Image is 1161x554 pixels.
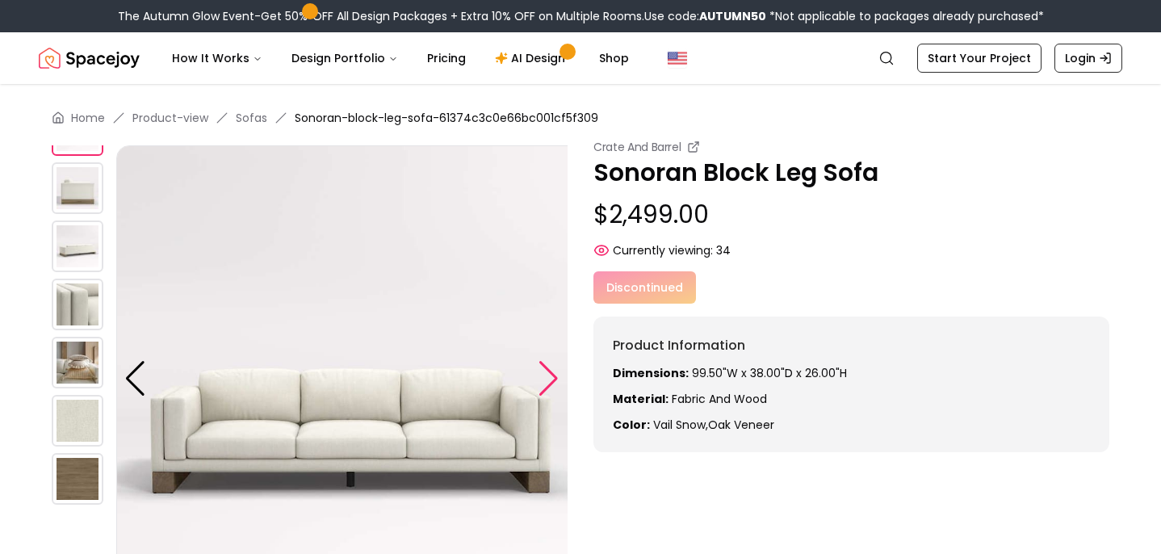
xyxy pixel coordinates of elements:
[159,42,275,74] button: How It Works
[118,8,1044,24] div: The Autumn Glow Event-Get 50% OFF All Design Packages + Extra 10% OFF on Multiple Rooms.
[917,44,1042,73] a: Start Your Project
[699,8,766,24] b: AUTUMN50
[482,42,583,74] a: AI Design
[52,337,103,388] img: https://storage.googleapis.com/spacejoy-main/assets/61374c3c0e66bc001cf5f309/product_6_hb2da2h9hd5
[295,110,598,126] span: Sonoran-block-leg-sofa-61374c3c0e66bc001cf5f309
[613,417,650,433] strong: Color:
[132,110,208,126] a: Product-view
[52,453,103,505] img: https://storage.googleapis.com/spacejoy-main/assets/61374c3c0e66bc001cf5f309/product_8_jlgo50dok5n
[613,242,713,258] span: Currently viewing:
[766,8,1044,24] span: *Not applicable to packages already purchased*
[644,8,766,24] span: Use code:
[1054,44,1122,73] a: Login
[593,200,1109,229] p: $2,499.00
[672,391,767,407] span: Fabric and Wood
[52,110,1109,126] nav: breadcrumb
[593,158,1109,187] p: Sonoran Block Leg Sofa
[613,391,669,407] strong: Material:
[613,336,1090,355] h6: Product Information
[159,42,642,74] nav: Main
[279,42,411,74] button: Design Portfolio
[593,139,681,155] small: Crate And Barrel
[39,42,140,74] a: Spacejoy
[653,417,708,433] span: vail snow ,
[236,110,267,126] a: Sofas
[52,220,103,272] img: https://storage.googleapis.com/spacejoy-main/assets/61374c3c0e66bc001cf5f309/product_4_d43npgm9791
[39,42,140,74] img: Spacejoy Logo
[39,32,1122,84] nav: Global
[613,365,689,381] strong: Dimensions:
[586,42,642,74] a: Shop
[716,242,731,258] span: 34
[71,110,105,126] a: Home
[613,365,1090,381] p: 99.50"W x 38.00"D x 26.00"H
[52,279,103,330] img: https://storage.googleapis.com/spacejoy-main/assets/61374c3c0e66bc001cf5f309/product_5_e4klki9a42b
[414,42,479,74] a: Pricing
[52,395,103,447] img: https://storage.googleapis.com/spacejoy-main/assets/61374c3c0e66bc001cf5f309/product_7_0a4p0ee98h4ai
[668,48,687,68] img: United States
[52,162,103,214] img: https://storage.googleapis.com/spacejoy-main/assets/61374c3c0e66bc001cf5f309/product_3_j2c77441lp1
[708,417,774,433] span: oak veneer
